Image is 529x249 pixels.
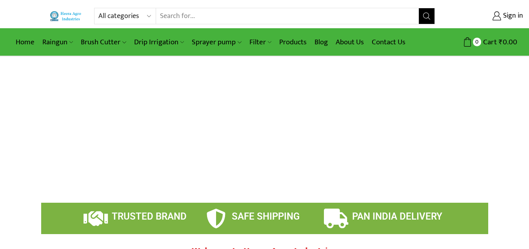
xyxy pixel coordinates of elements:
[499,36,503,48] span: ₹
[275,33,311,51] a: Products
[473,38,481,46] span: 0
[419,8,434,24] button: Search button
[332,33,368,51] a: About Us
[38,33,77,51] a: Raingun
[232,211,300,222] span: SAFE SHIPPING
[130,33,188,51] a: Drip Irrigation
[245,33,275,51] a: Filter
[481,37,497,47] span: Cart
[311,33,332,51] a: Blog
[447,9,523,23] a: Sign in
[368,33,409,51] a: Contact Us
[443,35,517,49] a: 0 Cart ₹0.00
[112,211,187,222] span: TRUSTED BRAND
[501,11,523,21] span: Sign in
[188,33,245,51] a: Sprayer pump
[12,33,38,51] a: Home
[156,8,419,24] input: Search for...
[77,33,130,51] a: Brush Cutter
[352,211,442,222] span: PAN INDIA DELIVERY
[499,36,517,48] bdi: 0.00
